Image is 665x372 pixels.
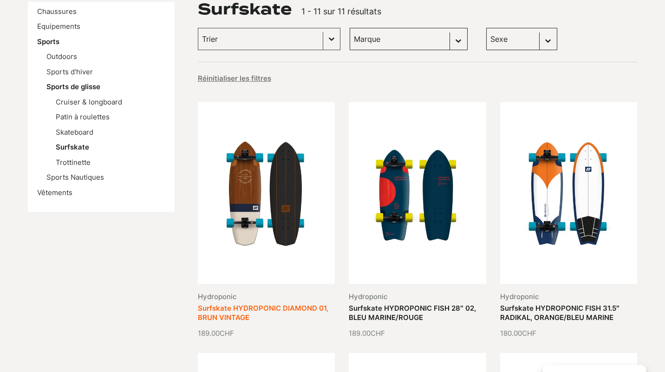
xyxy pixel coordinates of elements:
a: Surfskate HYDROPONIC FISH 28″ 02, BLEU MARINE/ROUGE [349,304,476,322]
a: Surfskate [56,143,89,151]
button: Basculer la liste [323,28,340,50]
h1: Surfskate [198,2,292,17]
button: Réinitialiser les filtres [198,74,271,83]
a: Surfskate HYDROPONIC FISH 31.5″ RADIKAL, ORANGE/BLEU MARINE [500,304,619,322]
input: Trier [202,33,319,45]
a: Chaussures [37,7,77,16]
a: Sports Nautiques [46,173,104,182]
a: Sports d'hiver [46,67,93,76]
a: Trottinette [56,158,91,167]
a: Equipements [37,22,80,31]
a: Surfskate HYDROPONIC DIAMOND 01, BRUN VINTAGE [198,304,328,322]
a: Vêtements [37,188,72,197]
a: Sports de glisse [46,82,100,91]
a: Patin à roulettes [56,112,110,121]
a: Skateboard [56,128,93,137]
a: Cruiser & longboard [56,98,122,106]
span: 1 - 11 sur 11 résultats [301,7,381,16]
a: Sports [37,37,59,46]
a: Outdoors [46,52,77,61]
